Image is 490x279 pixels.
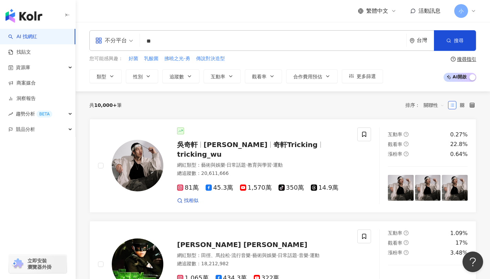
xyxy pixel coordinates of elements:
button: 追蹤數 [162,69,199,83]
span: 漲粉率 [388,250,402,255]
span: 關聯性 [424,100,444,111]
button: 更多篩選 [342,69,383,83]
span: 田徑、馬拉松 [201,253,230,258]
a: chrome extension立即安裝 瀏覽器外掛 [9,255,67,273]
span: question-circle [404,152,409,156]
button: 互動率 [204,69,241,83]
span: 立即安裝 瀏覽器外掛 [28,258,52,270]
img: post-image [388,175,414,201]
img: KOL Avatar [112,140,163,191]
div: 1.09% [450,230,468,237]
div: 總追蹤數 ： 18,212,982 [177,260,349,267]
span: question-circle [404,240,409,245]
span: 1,570萬 [240,184,272,191]
div: 台灣 [417,37,434,43]
span: 傳說對決造型 [196,55,225,62]
span: 350萬 [279,184,304,191]
span: 搜尋 [454,38,464,43]
span: 乳酸菌 [144,55,159,62]
span: question-circle [404,142,409,146]
span: tricking_wu [177,150,222,158]
div: 0.27% [450,131,468,138]
img: chrome extension [11,258,24,269]
span: · [297,253,298,258]
iframe: Help Scout Beacon - Open [462,252,483,272]
a: 商案媒合 [8,80,36,87]
a: 找相似 [177,197,198,204]
button: 觀看率 [245,69,282,83]
span: 互動率 [388,230,402,236]
span: 觀看率 [252,74,266,79]
span: 教育與學習 [248,162,272,168]
span: question-circle [404,132,409,137]
div: 網紅類型 ： [177,162,349,169]
button: 搜尋 [434,30,476,51]
span: question-circle [404,250,409,255]
div: 排序： [405,100,448,111]
span: · [276,253,278,258]
img: post-image [442,175,468,201]
img: logo [6,9,42,23]
button: 好菌 [128,55,139,63]
span: 更多篩選 [357,74,376,79]
span: 藝術與娛樂 [252,253,276,258]
span: rise [8,112,13,116]
span: 活動訊息 [418,8,440,14]
div: 不分平台 [95,35,127,46]
span: 互動率 [211,74,225,79]
span: 日常話題 [227,162,246,168]
span: 運動 [273,162,283,168]
a: 洞察報告 [8,95,36,102]
img: post-image [415,175,441,201]
button: 傳說對決造型 [196,55,225,63]
span: 10,000+ [94,102,117,108]
span: 音樂 [299,253,308,258]
span: question-circle [451,57,456,62]
span: 競品分析 [16,122,35,137]
span: · [230,253,231,258]
div: 17% [455,239,468,247]
div: 3.48% [450,249,468,257]
a: searchAI 找網紅 [8,33,37,40]
a: 找貼文 [8,49,31,56]
div: 搜尋指引 [457,56,476,62]
div: BETA [36,111,52,118]
span: · [246,162,247,168]
span: 趨勢分析 [16,106,52,122]
button: 合作費用預估 [286,69,338,83]
span: environment [410,38,415,43]
button: 類型 [89,69,122,83]
span: 吳奇軒 [177,141,198,149]
span: [PERSON_NAME] [204,141,268,149]
span: 奇軒Tricking [273,141,318,149]
span: 互動率 [388,132,402,137]
span: 好菌 [129,55,138,62]
span: 類型 [97,74,106,79]
span: · [251,253,252,258]
span: 漲粉率 [388,151,402,157]
span: 小 [459,7,464,15]
div: 22.8% [450,141,468,148]
button: 性別 [126,69,158,83]
span: 找相似 [184,197,198,204]
span: 繁體中文 [366,7,388,15]
span: appstore [95,37,102,44]
span: 合作費用預估 [293,74,322,79]
span: 日常話題 [278,253,297,258]
div: 共 筆 [89,102,122,108]
button: 乳酸菌 [144,55,159,63]
span: 45.3萬 [206,184,233,191]
span: 資源庫 [16,60,30,75]
span: 追蹤數 [170,74,184,79]
span: 運動 [310,253,319,258]
span: 藝術與娛樂 [201,162,225,168]
span: [PERSON_NAME] [PERSON_NAME] [177,241,307,249]
a: KOL Avatar吳奇軒[PERSON_NAME]奇軒Trickingtricking_wu網紅類型：藝術與娛樂·日常話題·教育與學習·運動總追蹤數：20,611,66681萬45.3萬1,5... [89,119,476,213]
span: · [225,162,227,168]
div: 0.64% [450,150,468,158]
span: 14.9萬 [311,184,338,191]
span: question-circle [404,231,409,235]
div: 總追蹤數 ： 20,611,666 [177,170,349,177]
span: 81萬 [177,184,199,191]
span: 性別 [133,74,143,79]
